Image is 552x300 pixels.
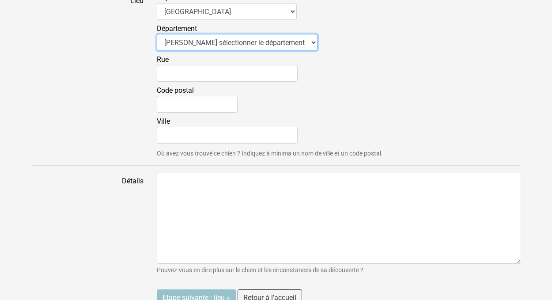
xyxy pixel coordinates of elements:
label: Ville [157,116,298,144]
select: Pays [157,3,297,20]
label: Rue [157,54,298,82]
input: Code postal [157,96,238,113]
label: Code postal [157,85,238,113]
small: Où avez vous trouvé ce chien ? Indiquez à minima un nom de ville et un code postal. [157,149,521,158]
input: Rue [157,65,298,82]
select: Département [157,34,318,51]
label: Détails [24,173,150,275]
label: Département [157,23,318,51]
small: Pouvez-vous en dire plus sur le chien et les circonstances de sa découverte ? [157,266,521,275]
input: Ville [157,127,298,144]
